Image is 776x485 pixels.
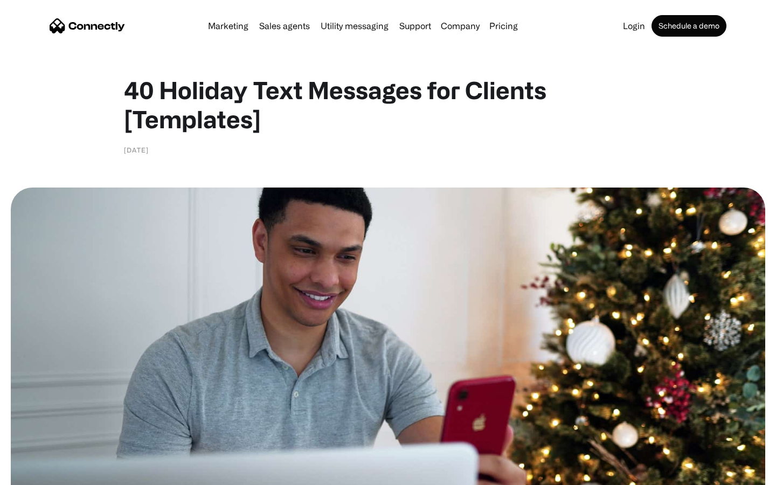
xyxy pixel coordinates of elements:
a: Pricing [485,22,522,30]
div: [DATE] [124,144,149,155]
div: Company [441,18,480,33]
ul: Language list [22,466,65,481]
a: Utility messaging [316,22,393,30]
aside: Language selected: English [11,466,65,481]
a: Sales agents [255,22,314,30]
h1: 40 Holiday Text Messages for Clients [Templates] [124,75,652,134]
a: Support [395,22,435,30]
a: Schedule a demo [652,15,726,37]
a: Marketing [204,22,253,30]
a: Login [619,22,649,30]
